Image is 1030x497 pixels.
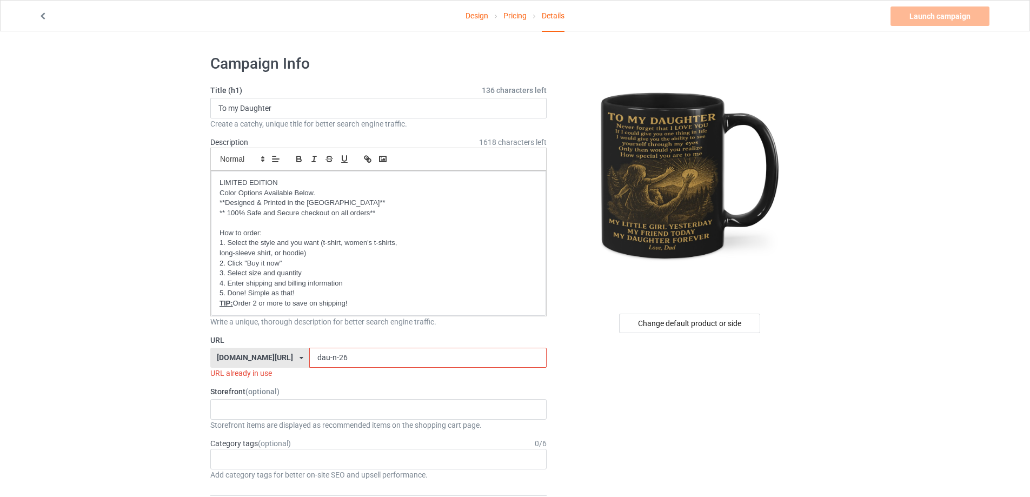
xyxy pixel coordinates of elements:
p: Color Options Available Below. [220,188,537,198]
label: URL [210,335,547,346]
div: [DOMAIN_NAME][URL] [217,354,293,361]
p: long-sleeve shirt, or hoodie) [220,248,537,259]
p: 3. Select size and quantity [220,268,537,279]
span: 136 characters left [482,85,547,96]
div: 0 / 6 [535,438,547,449]
p: LIMITED EDITION [220,178,537,188]
a: Pricing [503,1,527,31]
u: TIP: [220,299,233,307]
div: Add category tags for better on-site SEO and upsell performance. [210,469,547,480]
p: 4. Enter shipping and billing information [220,279,537,289]
label: Title (h1) [210,85,547,96]
label: Category tags [210,438,291,449]
div: Storefront items are displayed as recommended items on the shopping cart page. [210,420,547,430]
p: ** 100% Safe and Secure checkout on all orders** [220,208,537,218]
label: Storefront [210,386,547,397]
label: Description [210,138,248,147]
span: (optional) [258,439,291,448]
p: 5. Done! Simple as that! [220,288,537,299]
p: 2. Click "Buy it now" [220,259,537,269]
div: Write a unique, thorough description for better search engine traffic. [210,316,547,327]
div: Create a catchy, unique title for better search engine traffic. [210,118,547,129]
div: Details [542,1,564,32]
p: How to order: [220,228,537,238]
h1: Campaign Info [210,54,547,74]
div: Change default product or side [619,314,760,333]
a: Design [466,1,488,31]
span: 1618 characters left [479,137,547,148]
div: URL already in use [210,368,547,379]
p: **Designed & Printed in the [GEOGRAPHIC_DATA]** [220,198,537,208]
p: Order 2 or more to save on shipping! [220,299,537,309]
p: 1. Select the style and you want (t-shirt, women's t-shirts, [220,238,537,248]
span: (optional) [245,387,280,396]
